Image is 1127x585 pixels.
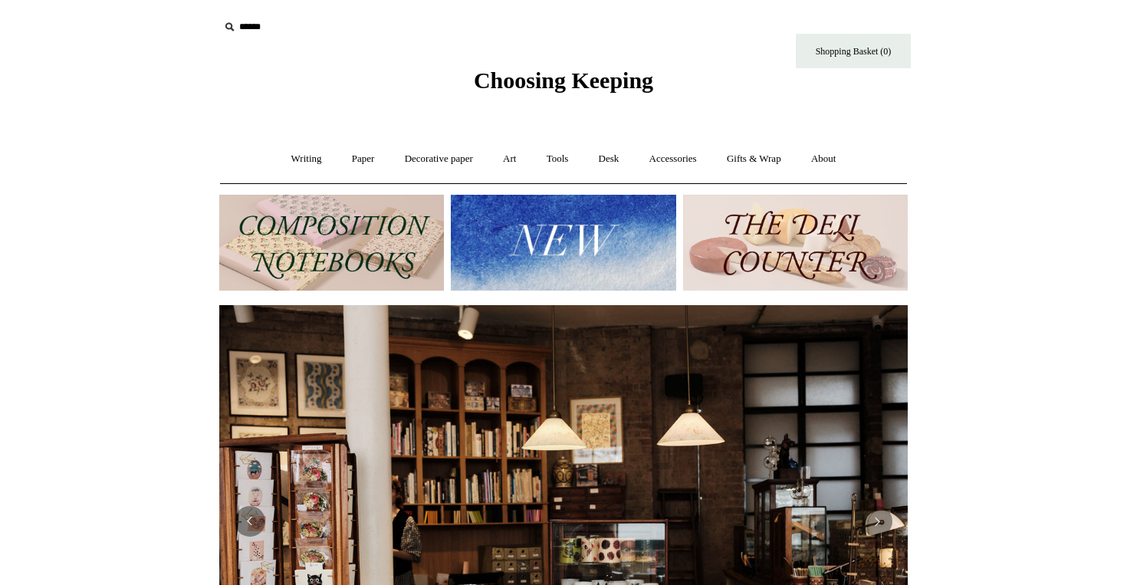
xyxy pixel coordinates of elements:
img: The Deli Counter [683,195,908,291]
img: New.jpg__PID:f73bdf93-380a-4a35-bcfe-7823039498e1 [451,195,675,291]
img: 202302 Composition ledgers.jpg__PID:69722ee6-fa44-49dd-a067-31375e5d54ec [219,195,444,291]
button: Next [862,506,892,537]
a: Tools [533,139,583,179]
button: Previous [235,506,265,537]
a: Choosing Keeping [474,80,653,90]
a: Accessories [636,139,711,179]
span: Choosing Keeping [474,67,653,93]
a: Gifts & Wrap [713,139,795,179]
a: Writing [278,139,336,179]
a: Decorative paper [391,139,487,179]
a: Paper [338,139,389,179]
a: Desk [585,139,633,179]
a: About [797,139,850,179]
a: Art [489,139,530,179]
a: Shopping Basket (0) [796,34,911,68]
